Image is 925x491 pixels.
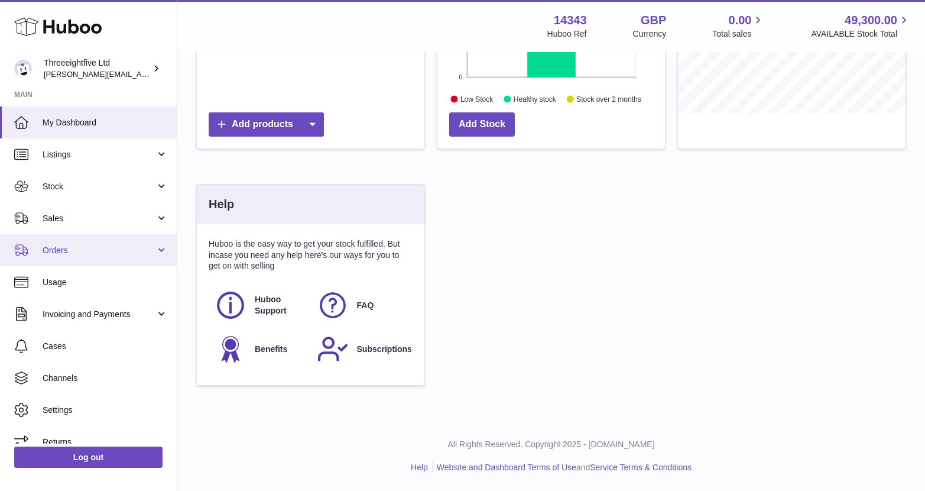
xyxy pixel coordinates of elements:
[43,213,155,224] span: Sales
[14,60,32,77] img: james@threeeightfive.co
[411,463,428,472] a: Help
[43,149,155,160] span: Listings
[44,57,150,80] div: Threeeightfive Ltd
[43,277,168,288] span: Usage
[433,462,692,473] li: and
[633,28,667,40] div: Currency
[576,95,641,103] text: Stock over 2 months
[215,289,305,321] a: Huboo Support
[729,12,752,28] span: 0.00
[460,95,494,103] text: Low Stock
[712,28,765,40] span: Total sales
[14,447,163,468] a: Log out
[357,344,412,355] span: Subscriptions
[811,12,911,40] a: 49,300.00 AVAILABLE Stock Total
[43,405,168,416] span: Settings
[449,112,515,137] a: Add Stock
[357,300,374,311] span: FAQ
[317,289,407,321] a: FAQ
[43,117,168,128] span: My Dashboard
[437,463,576,472] a: Website and Dashboard Terms of Use
[255,294,304,316] span: Huboo Support
[811,28,911,40] span: AVAILABLE Stock Total
[43,373,168,384] span: Channels
[43,181,155,192] span: Stock
[44,69,237,79] span: [PERSON_NAME][EMAIL_ADDRESS][DOMAIN_NAME]
[187,439,916,450] p: All Rights Reserved. Copyright 2025 - [DOMAIN_NAME]
[255,344,287,355] span: Benefits
[845,12,897,28] span: 49,300.00
[209,196,234,212] h3: Help
[317,333,407,365] a: Subscriptions
[514,95,557,103] text: Healthy stock
[459,73,462,80] text: 0
[209,112,324,137] a: Add products
[641,12,666,28] strong: GBP
[590,463,692,472] a: Service Terms & Conditions
[554,12,587,28] strong: 14343
[547,28,587,40] div: Huboo Ref
[209,238,413,272] p: Huboo is the easy way to get your stock fulfilled. But incase you need any help here's our ways f...
[43,341,168,352] span: Cases
[43,437,168,448] span: Returns
[43,309,155,320] span: Invoicing and Payments
[215,333,305,365] a: Benefits
[43,245,155,256] span: Orders
[712,12,765,40] a: 0.00 Total sales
